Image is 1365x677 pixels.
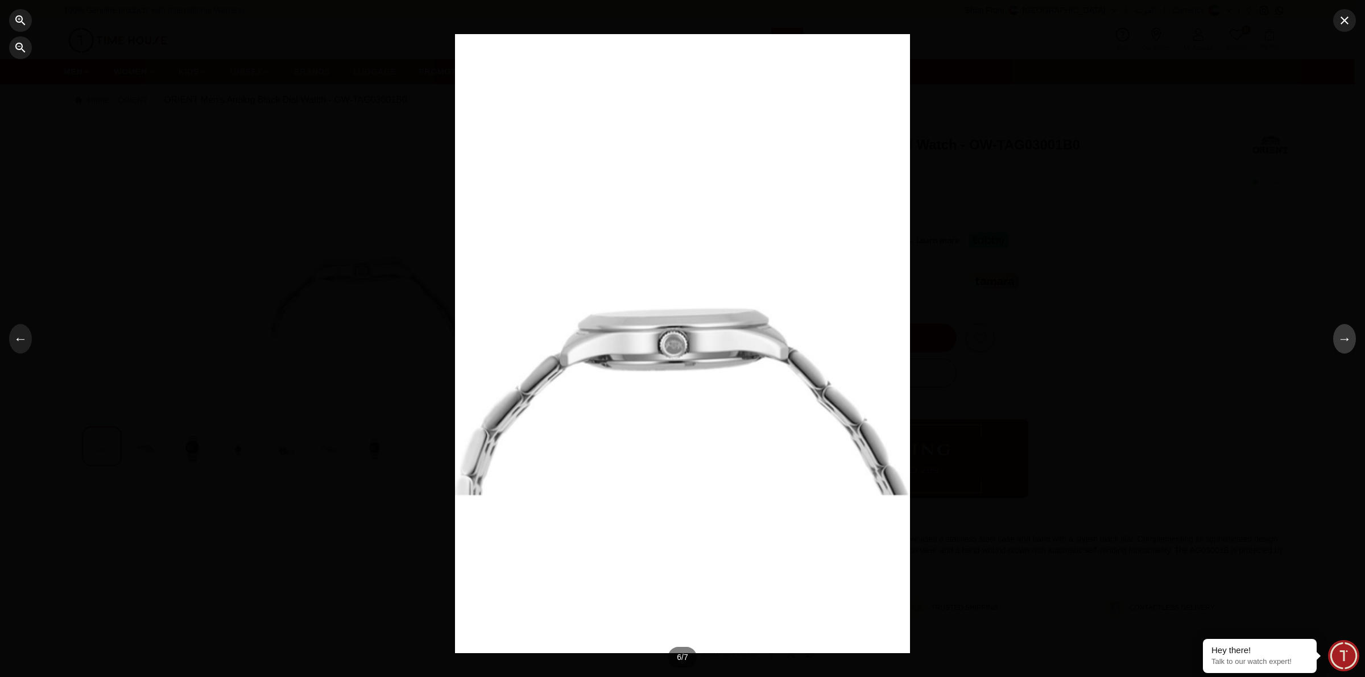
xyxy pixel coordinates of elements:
p: Talk to our watch expert! [1211,657,1308,667]
button: → [1333,324,1356,354]
button: ← [9,324,32,354]
div: 6 / 7 [668,647,697,668]
div: Hey there! [1211,645,1308,656]
div: Chat Widget [1328,640,1359,671]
